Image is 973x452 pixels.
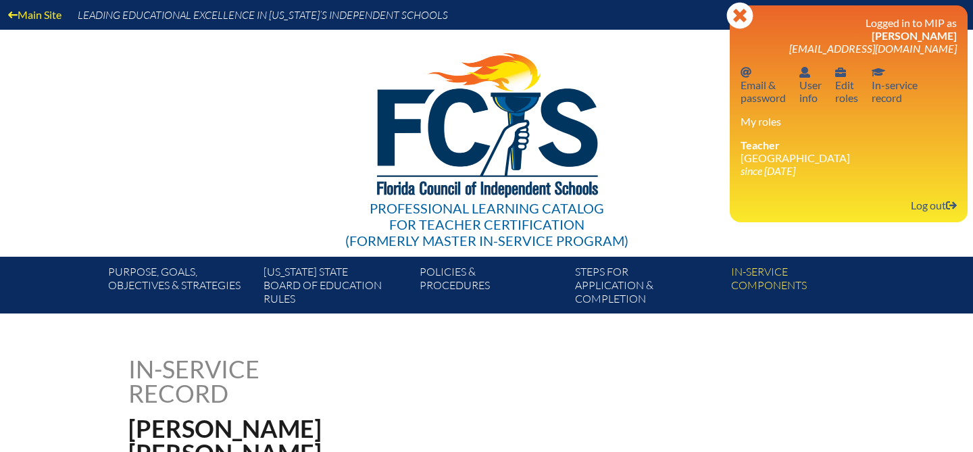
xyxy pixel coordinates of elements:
svg: In-service record [872,67,885,78]
svg: User info [835,67,846,78]
a: [US_STATE] StateBoard of Education rules [258,262,414,313]
a: Main Site [3,5,67,24]
svg: User info [799,67,810,78]
h1: In-service record [128,357,401,405]
span: Teacher [741,139,780,151]
svg: Close [726,2,753,29]
a: User infoEditroles [830,63,864,107]
span: [EMAIL_ADDRESS][DOMAIN_NAME] [789,42,957,55]
a: Policies &Procedures [414,262,570,313]
a: Steps forapplication & completion [570,262,725,313]
a: Professional Learning Catalog for Teacher Certification(formerly Master In-service Program) [340,27,634,251]
a: Email passwordEmail &password [735,63,791,107]
div: Professional Learning Catalog (formerly Master In-service Program) [345,200,628,249]
span: [PERSON_NAME] [872,29,957,42]
a: User infoUserinfo [794,63,827,107]
a: In-service recordIn-servicerecord [866,63,923,107]
svg: Email password [741,67,751,78]
a: In-servicecomponents [726,262,881,313]
i: since [DATE] [741,164,795,177]
span: for Teacher Certification [389,216,584,232]
h3: My roles [741,115,957,128]
li: [GEOGRAPHIC_DATA] [741,139,957,177]
img: FCISlogo221.eps [347,30,626,214]
svg: Log out [946,200,957,211]
h3: Logged in to MIP as [741,16,957,55]
a: Log outLog out [905,196,962,214]
a: Purpose, goals,objectives & strategies [103,262,258,313]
